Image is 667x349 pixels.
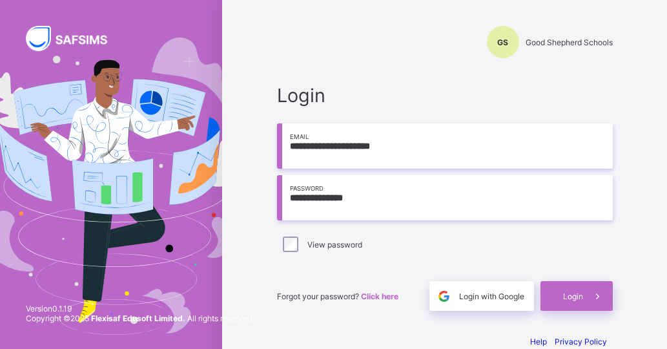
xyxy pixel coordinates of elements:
span: Login [563,291,583,301]
span: Version 0.1.19 [26,304,254,313]
label: View password [307,240,362,249]
span: Good Shepherd Schools [526,37,613,47]
a: Privacy Policy [555,337,607,346]
a: Click here [361,291,398,301]
strong: Flexisaf Edusoft Limited. [91,313,185,323]
span: Copyright © 2025 All rights reserved. [26,313,254,323]
span: Login with Google [459,291,524,301]
span: Login [277,84,613,107]
span: Forgot your password? [277,291,398,301]
a: Help [530,337,547,346]
img: google.396cfc9801f0270233282035f929180a.svg [436,289,451,304]
span: GS [497,37,508,47]
img: SAFSIMS Logo [26,26,123,51]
